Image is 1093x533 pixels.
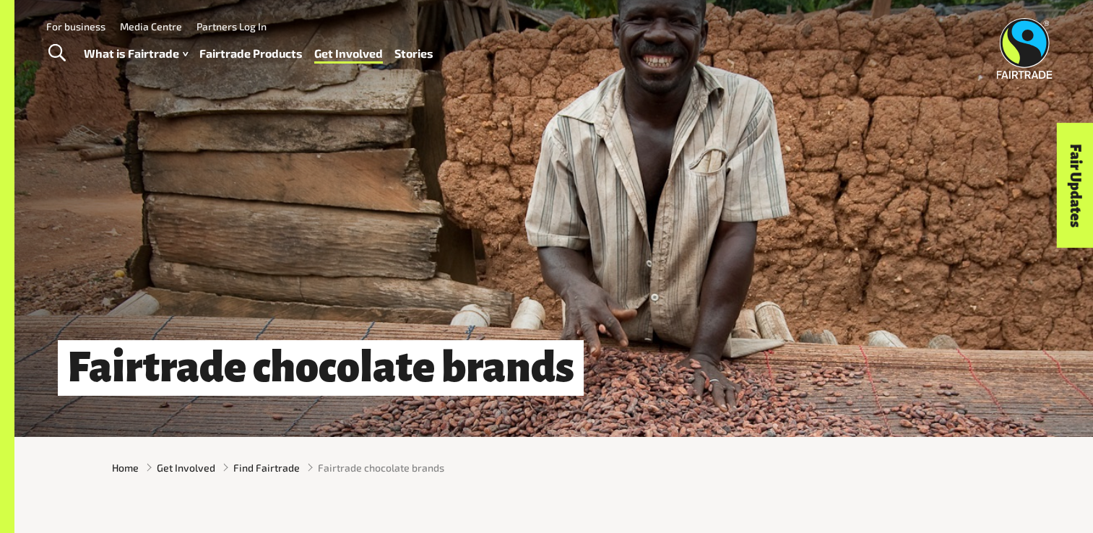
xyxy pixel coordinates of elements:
a: Fairtrade Products [199,43,303,64]
a: What is Fairtrade [84,43,188,64]
a: Stories [394,43,433,64]
h1: Fairtrade chocolate brands [58,340,584,396]
a: Get Involved [157,460,215,475]
a: Find Fairtrade [233,460,300,475]
a: Toggle Search [39,35,74,71]
a: Get Involved [314,43,383,64]
span: Fairtrade chocolate brands [318,460,444,475]
a: Home [112,460,139,475]
a: Media Centre [120,20,182,32]
img: Fairtrade Australia New Zealand logo [997,18,1053,79]
a: Partners Log In [196,20,267,32]
a: For business [46,20,105,32]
